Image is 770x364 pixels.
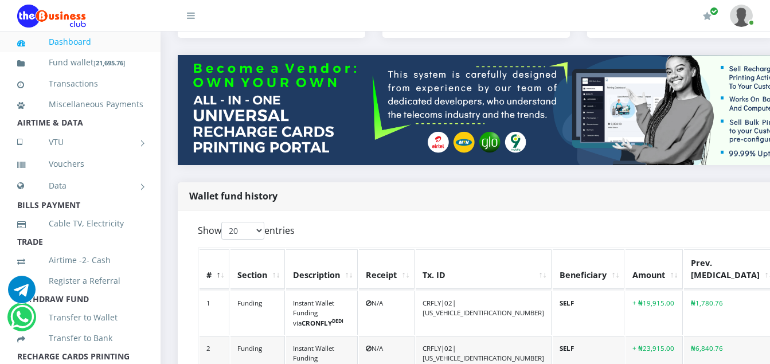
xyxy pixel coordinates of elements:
[286,291,358,335] td: Instant Wallet Funding via
[626,291,683,335] td: + ₦19,915.00
[17,171,143,200] a: Data
[17,247,143,273] a: Airtime -2- Cash
[17,268,143,294] a: Register a Referral
[730,5,753,27] img: User
[17,151,143,177] a: Vouchers
[359,291,415,335] td: N/A
[200,291,229,335] td: 1
[221,222,264,240] select: Showentries
[230,291,285,335] td: Funding
[17,29,143,55] a: Dashboard
[553,291,624,335] td: SELF
[189,190,277,202] strong: Wallet fund history
[17,128,143,156] a: VTU
[416,291,552,335] td: CRFLY|02|[US_VEHICLE_IDENTIFICATION_NUMBER]
[17,5,86,28] img: Logo
[17,71,143,97] a: Transactions
[710,7,718,15] span: Renew/Upgrade Subscription
[416,249,552,289] th: Tx. ID: activate to sort column ascending
[10,312,34,331] a: Chat for support
[17,304,143,331] a: Transfer to Wallet
[359,249,415,289] th: Receipt: activate to sort column ascending
[96,58,123,67] b: 21,695.76
[17,49,143,76] a: Fund wallet[21,695.76]
[332,318,343,324] sup: DEDI
[626,249,683,289] th: Amount: activate to sort column ascending
[200,249,229,289] th: #: activate to sort column descending
[17,210,143,237] a: Cable TV, Electricity
[93,58,126,67] small: [ ]
[17,325,143,351] a: Transfer to Bank
[302,319,343,327] b: CRONFLY
[703,11,712,21] i: Renew/Upgrade Subscription
[198,222,295,240] label: Show entries
[230,249,285,289] th: Section: activate to sort column ascending
[17,91,143,118] a: Miscellaneous Payments
[286,249,358,289] th: Description: activate to sort column ascending
[8,284,36,303] a: Chat for support
[553,249,624,289] th: Beneficiary: activate to sort column ascending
